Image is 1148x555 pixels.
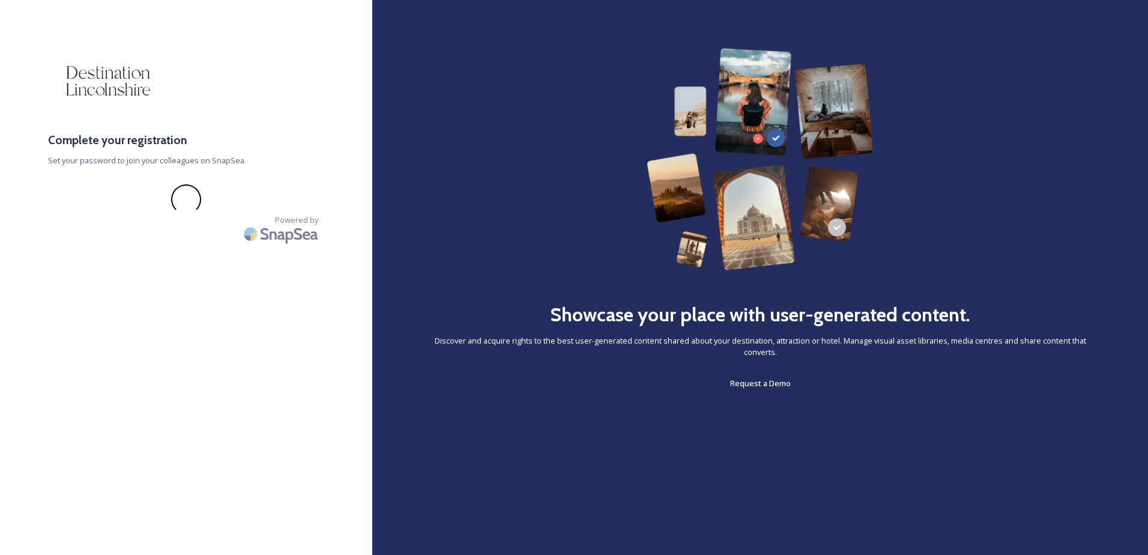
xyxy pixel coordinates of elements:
img: DESTINATION-LINCOLNSHIRE-%EF%BF%BD-Charcoal_RGB_MASTER-LOGO.webp [48,48,168,114]
h2: Showcase your place with user-generated content. [550,300,970,329]
a: Request a Demo [730,376,791,390]
span: Request a Demo [730,378,791,389]
span: Powered by [275,214,318,226]
img: 63b42ca75bacad526042e722_Group%20154-p-800.png [647,48,873,270]
span: Set your password to join your colleagues on SnapSea. [48,155,324,166]
span: Discover and acquire rights to the best user-generated content shared about your destination, att... [420,335,1100,358]
img: SnapSea Logo [240,220,324,248]
h3: Complete your registration [48,132,324,149]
